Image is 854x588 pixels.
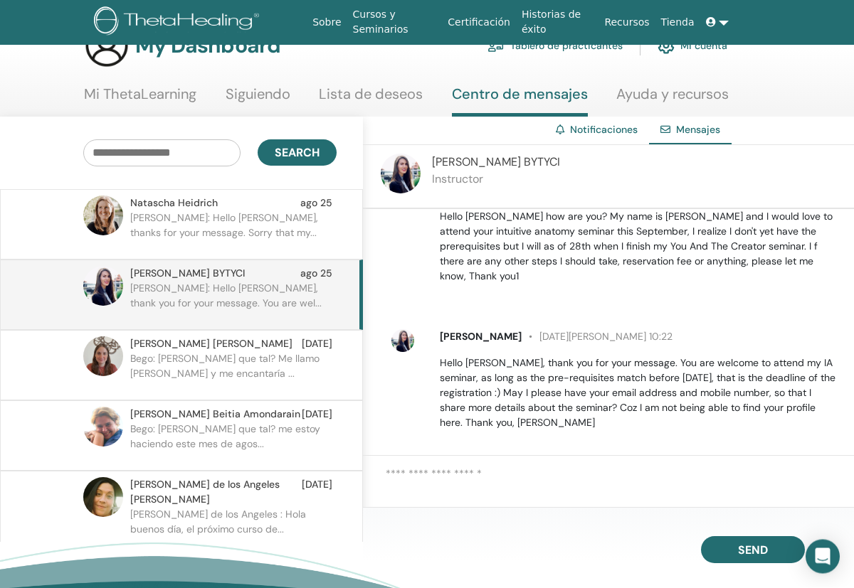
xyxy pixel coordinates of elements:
img: cog.svg [658,34,675,58]
span: Mensajes [676,124,720,137]
div: Open Intercom Messenger [806,540,840,574]
p: [PERSON_NAME]: Hello [PERSON_NAME], thanks for your message. Sorry that my... [130,211,337,254]
a: Lista de deseos [319,86,423,114]
a: Tienda [655,10,700,36]
p: [PERSON_NAME]: Hello [PERSON_NAME], thank you for your message. You are wel... [130,282,337,324]
span: ago 25 [300,196,332,211]
img: default.jpg [83,196,123,236]
span: Send [738,543,768,558]
p: Hello [PERSON_NAME], thank you for your message. You are welcome to attend my IA seminar, as long... [440,356,838,431]
p: Bego: [PERSON_NAME] que tal? me estoy haciendo este mes de agos... [130,422,337,465]
span: [DATE] [302,407,332,422]
a: Cursos y Seminarios [347,2,443,43]
img: default.jpg [83,407,123,447]
img: generic-user-icon.jpg [84,23,130,69]
a: Ayuda y recursos [616,86,729,114]
span: [PERSON_NAME] [PERSON_NAME] [130,337,292,352]
img: logo.png [94,7,264,39]
img: chalkboard-teacher.svg [487,40,505,53]
a: Historias de éxito [516,2,599,43]
a: Centro de mensajes [452,86,588,117]
button: Send [701,537,805,564]
span: Natascha Heidrich [130,196,218,211]
span: [DATE] [302,478,332,508]
p: Instructor [432,171,560,188]
p: Hello [PERSON_NAME] how are you? My name is [PERSON_NAME] and I would love to attend your intuiti... [440,210,838,284]
span: [PERSON_NAME] [440,331,522,343]
img: default.jpg [381,154,421,194]
a: Certificación [442,10,516,36]
a: Mi ThetaLearning [84,86,196,114]
span: [PERSON_NAME] de los Angeles [PERSON_NAME] [130,478,302,508]
p: Bego: [PERSON_NAME] que tal? Me llamo [PERSON_NAME] y me encantaría ... [130,352,337,395]
button: Search [258,140,337,166]
p: [PERSON_NAME] de los Angeles : Hola buenos día, el próximo curso de... [130,508,337,550]
span: [PERSON_NAME] BYTYCI [432,155,560,170]
img: default.jpg [83,478,123,518]
a: Tablero de practicantes [487,31,623,62]
h3: My Dashboard [135,33,280,59]
span: [DATE] [302,337,332,352]
a: Recursos [599,10,655,36]
span: [PERSON_NAME] BYTYCI [130,267,245,282]
a: Mi cuenta [658,31,727,62]
span: ago 25 [300,267,332,282]
img: default.jpg [391,330,414,353]
span: Search [275,146,320,161]
span: [DATE][PERSON_NAME] 10:22 [522,331,673,343]
a: Siguiendo [226,86,290,114]
a: Sobre [307,10,347,36]
a: Notificaciones [570,124,638,137]
img: default.jpg [83,267,123,306]
img: default.jpg [83,337,123,377]
span: [PERSON_NAME] Beitia Amondarain [130,407,300,422]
